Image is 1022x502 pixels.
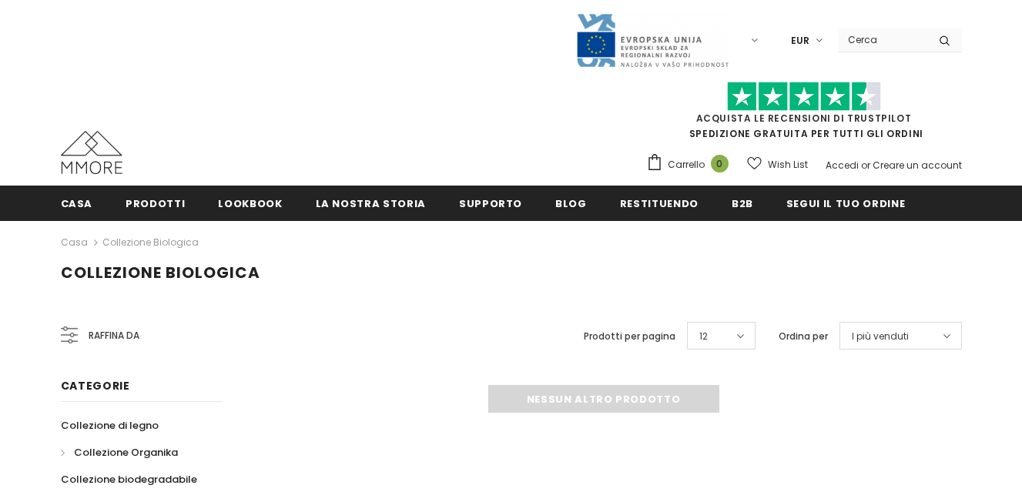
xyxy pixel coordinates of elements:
a: Creare un account [873,159,962,172]
span: Lookbook [218,196,282,211]
span: Wish List [768,157,808,172]
img: Fidati di Pilot Stars [727,82,881,112]
span: Collezione biologica [61,262,260,283]
img: Casi MMORE [61,131,122,174]
label: Ordina per [779,329,828,344]
a: Segui il tuo ordine [786,186,905,220]
span: Restituendo [620,196,699,211]
a: Casa [61,186,93,220]
label: Prodotti per pagina [584,329,675,344]
span: Categorie [61,378,130,393]
a: Restituendo [620,186,699,220]
a: Wish List [747,151,808,178]
span: 0 [711,155,729,172]
a: Javni Razpis [575,33,729,46]
span: SPEDIZIONE GRATUITA PER TUTTI GLI ORDINI [646,89,962,140]
a: La nostra storia [316,186,426,220]
span: Raffina da [89,327,139,344]
a: Accedi [826,159,859,172]
span: EUR [791,33,809,49]
input: Search Site [839,28,927,51]
span: Collezione di legno [61,418,159,433]
a: Blog [555,186,587,220]
span: B2B [732,196,753,211]
a: Collezione Organika [61,439,178,466]
a: Acquista le recensioni di TrustPilot [696,112,912,125]
span: 12 [699,329,708,344]
span: Prodotti [126,196,185,211]
a: Collezione di legno [61,412,159,439]
a: Lookbook [218,186,282,220]
a: Carrello 0 [646,153,736,176]
span: Casa [61,196,93,211]
span: Collezione Organika [74,445,178,460]
span: Blog [555,196,587,211]
a: Collezione biologica [102,236,199,249]
span: La nostra storia [316,196,426,211]
span: Segui il tuo ordine [786,196,905,211]
span: Carrello [668,157,705,172]
img: Javni Razpis [575,12,729,69]
a: supporto [459,186,522,220]
a: Prodotti [126,186,185,220]
span: I più venduti [852,329,909,344]
a: Casa [61,233,88,252]
span: or [861,159,870,172]
a: Collezione biodegradabile [61,466,197,493]
span: Collezione biodegradabile [61,472,197,487]
span: supporto [459,196,522,211]
a: B2B [732,186,753,220]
